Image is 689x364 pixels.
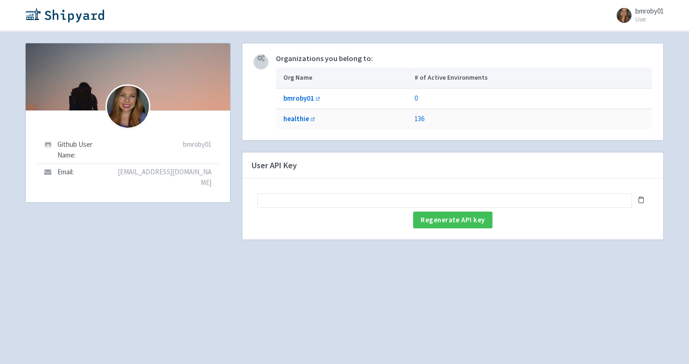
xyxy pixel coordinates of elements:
[283,114,315,123] a: healthie
[415,94,418,103] a: 0
[611,7,664,22] a: bmroby01 User
[421,215,485,224] span: Regenerate API key
[635,16,664,22] small: User
[276,55,652,63] h5: Organizations you belong to:
[415,114,424,123] a: 136
[413,212,492,228] button: Regenerate API key
[25,7,104,22] img: Shipyard logo
[105,84,150,129] img: 17254086
[412,68,652,88] th: # of Active Environments
[276,68,412,88] th: Org Name
[283,94,314,103] b: bmroby01
[283,114,309,123] b: healthie
[118,167,211,187] span: [EMAIL_ADDRESS][DOMAIN_NAME]
[183,140,211,149] span: bmroby01
[242,152,663,179] h4: User API Key
[283,94,320,103] a: bmroby01
[54,137,112,164] td: Github User Name:
[635,7,664,15] span: bmroby01
[54,164,112,191] td: Email:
